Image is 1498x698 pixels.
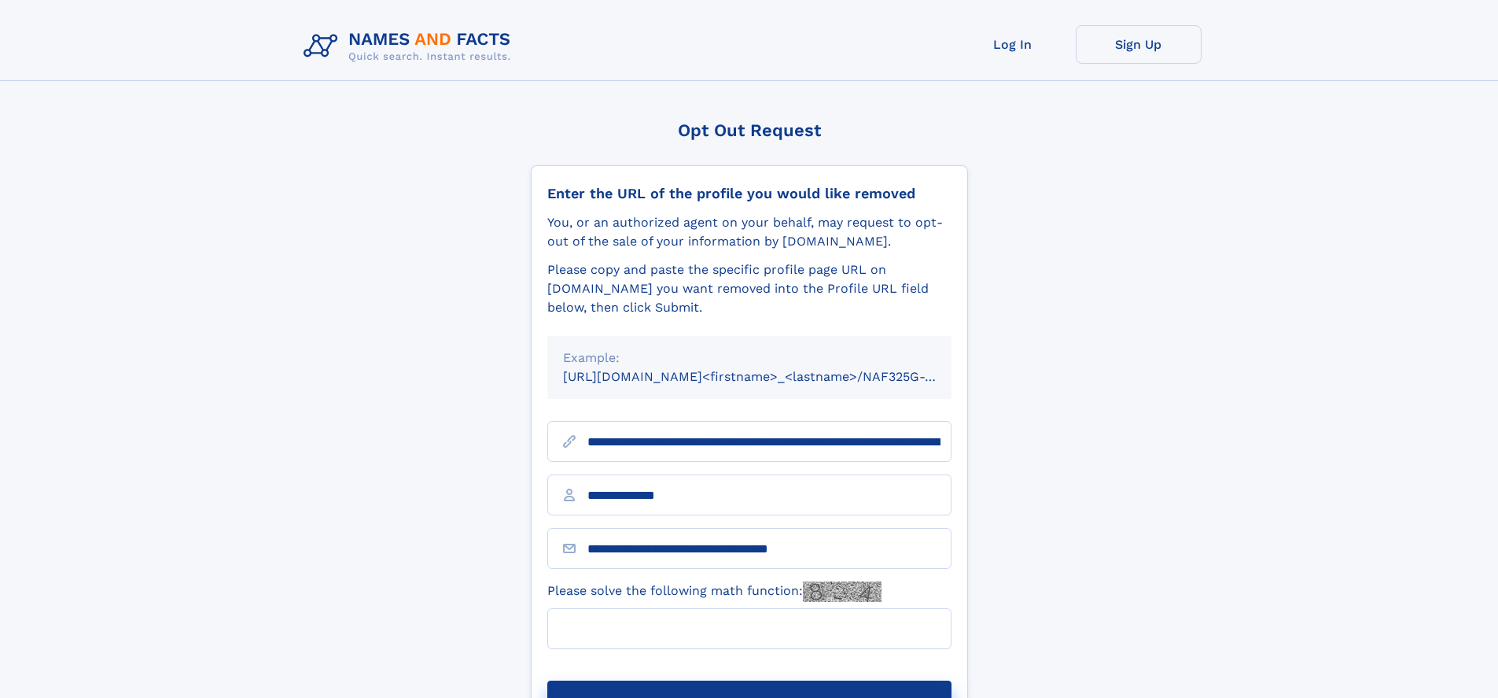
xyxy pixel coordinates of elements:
[547,185,951,202] div: Enter the URL of the profile you would like removed
[547,582,882,602] label: Please solve the following math function:
[1076,25,1202,64] a: Sign Up
[547,213,951,251] div: You, or an authorized agent on your behalf, may request to opt-out of the sale of your informatio...
[547,260,951,317] div: Please copy and paste the specific profile page URL on [DOMAIN_NAME] you want removed into the Pr...
[297,25,524,68] img: Logo Names and Facts
[531,120,968,140] div: Opt Out Request
[563,349,936,367] div: Example:
[563,369,981,384] small: [URL][DOMAIN_NAME]<firstname>_<lastname>/NAF325G-xxxxxxxx
[950,25,1076,64] a: Log In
